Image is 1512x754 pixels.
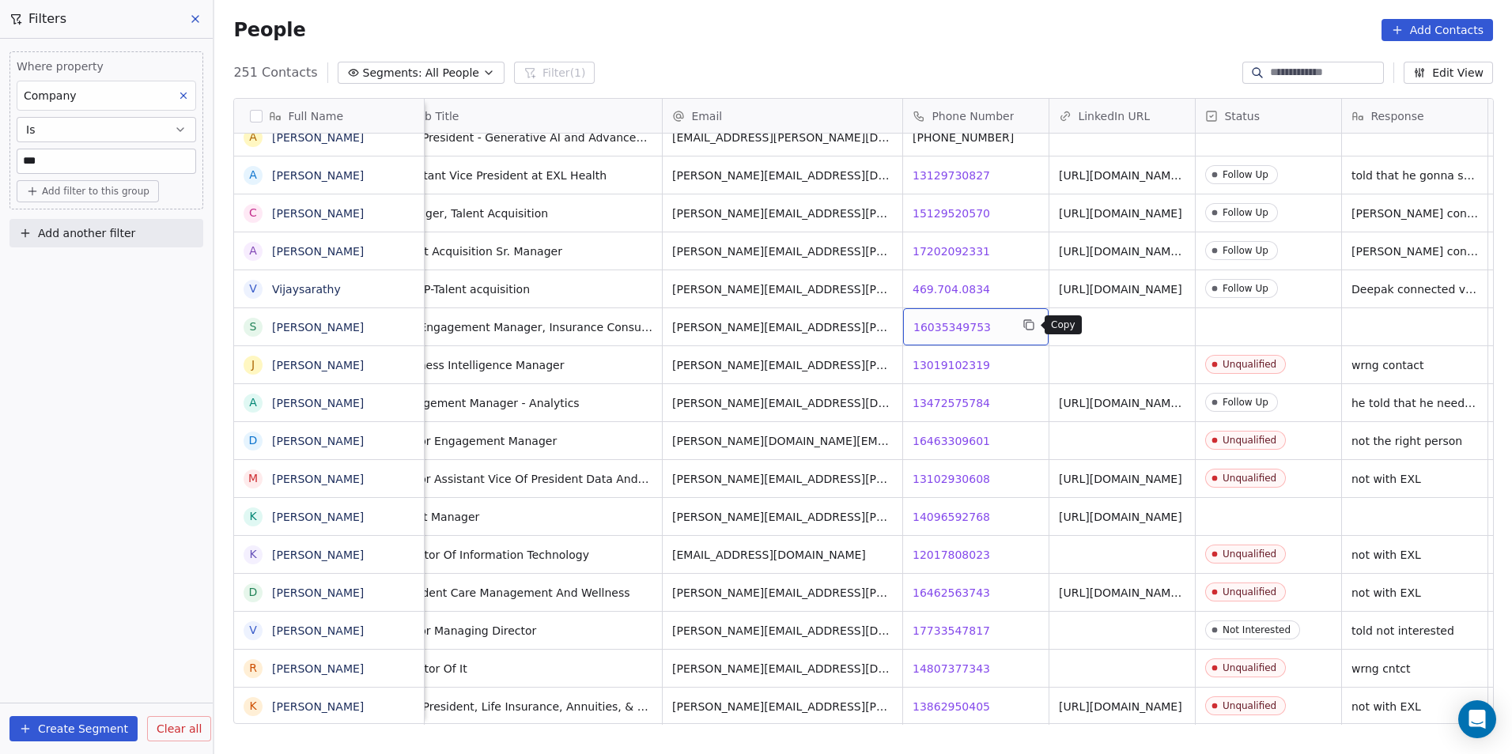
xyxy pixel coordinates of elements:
div: Unqualified [1223,586,1276,598]
span: not with EXL [1351,699,1478,714]
span: Director Of Information Technology [395,547,652,563]
a: [URL][DOMAIN_NAME][PERSON_NAME] [1059,169,1274,182]
div: Job Title [386,99,662,133]
a: [PERSON_NAME] [272,435,364,447]
a: [PERSON_NAME] [272,662,364,675]
span: 251 Contacts [233,63,317,82]
div: K [250,698,257,714]
span: All People [425,65,479,81]
a: [URL][DOMAIN_NAME][PERSON_NAME] [1059,397,1274,409]
a: [PERSON_NAME] [272,624,364,637]
span: Client Manager [395,509,652,525]
span: Response [1370,108,1423,124]
span: Email [691,108,722,124]
span: [PERSON_NAME] connected [1351,243,1478,259]
span: [PERSON_NAME][DOMAIN_NAME][EMAIL_ADDRESS][DOMAIN_NAME] [672,433,893,449]
span: 15129520570 [913,205,990,221]
span: [PHONE_NUMBER] [913,130,1039,145]
span: 13019102319 [913,357,990,373]
div: Full Name [234,99,424,133]
div: Status [1196,99,1341,133]
button: Edit View [1404,62,1493,84]
span: wrng contact [1351,357,1478,373]
a: [PERSON_NAME] [272,321,364,334]
span: he told that he need time to verify and told will reach out when ever there’s a need as u r worki... [1351,395,1478,411]
div: V [250,622,258,639]
div: Email [663,99,902,133]
span: [EMAIL_ADDRESS][DOMAIN_NAME] [672,547,893,563]
span: Phone Number [932,108,1014,124]
div: Unqualified [1223,700,1276,711]
span: Status [1224,108,1260,124]
span: Segments: [363,65,422,81]
span: Senior Assistant Vice Of President Data And Analytics [395,471,652,487]
span: 13862950405 [913,699,990,714]
span: 13129730827 [913,168,990,183]
span: [PERSON_NAME][EMAIL_ADDRESS][PERSON_NAME][DOMAIN_NAME] [672,585,893,601]
span: 13102930608 [913,471,990,487]
span: [PERSON_NAME][EMAIL_ADDRESS][PERSON_NAME][DOMAIN_NAME] [672,281,893,297]
div: Not Interested [1223,624,1291,635]
a: [PERSON_NAME] [272,549,364,561]
a: [PERSON_NAME] [272,359,364,371]
div: Unqualified [1223,662,1276,673]
div: Unqualified [1223,473,1276,484]
span: [PERSON_NAME][EMAIL_ADDRESS][DOMAIN_NAME] [672,168,893,183]
a: [PERSON_NAME] [272,397,364,409]
span: 12017808023 [913,547,990,563]
div: Open Intercom Messenger [1458,700,1496,738]
button: Add Contacts [1382,19,1493,41]
span: Senior Engagement Manager [395,433,652,449]
span: Assistant Vice President at EXL Health [395,168,652,183]
a: Vijaysarathy [272,283,341,296]
a: [URL][DOMAIN_NAME][PERSON_NAME] [1059,586,1274,599]
span: 13472575784 [913,395,990,411]
div: Follow Up [1223,169,1268,180]
span: not with EXL [1351,471,1478,487]
span: [PERSON_NAME][EMAIL_ADDRESS][DOMAIN_NAME] [672,395,893,411]
span: 16462563743 [913,585,990,601]
span: Full Name [288,108,343,124]
span: 17202092331 [913,243,990,259]
a: [URL][DOMAIN_NAME] [1059,207,1182,220]
span: [PERSON_NAME][EMAIL_ADDRESS][PERSON_NAME][DOMAIN_NAME] [672,205,893,221]
span: President Care Management And Wellness [395,585,652,601]
a: [URL][DOMAIN_NAME][PERSON_NAME] [1059,245,1274,258]
a: [PERSON_NAME] [272,131,364,144]
div: Follow Up [1223,245,1268,256]
span: Vice President - Generative AI and Advanced Data Analytics [395,130,652,145]
span: People [233,18,305,42]
span: 17733547817 [913,623,990,639]
span: Senior Managing Director [395,623,652,639]
a: [PERSON_NAME] [272,473,364,485]
div: A [250,129,258,145]
span: [PERSON_NAME][EMAIL_ADDRESS][PERSON_NAME][DOMAIN_NAME] [672,357,893,373]
div: Follow Up [1223,283,1268,294]
div: A [250,243,258,259]
span: told that he gonna share req of the skillset- GEN AI healthcare.. [1351,168,1478,183]
span: [PERSON_NAME][EMAIL_ADDRESS][PERSON_NAME][DOMAIN_NAME] [672,471,893,487]
span: 16035349753 [913,319,991,335]
span: LinkedIn URL [1078,108,1150,124]
span: Vice-President, Life Insurance, Annuities, & Group Benefits Analytics [395,699,652,714]
div: Unqualified [1223,549,1276,560]
span: Deepak connected vijay and he connected [PERSON_NAME]/[PERSON_NAME] over the email. [1351,281,1478,297]
span: Manager, Talent Acquisition [395,205,652,221]
span: not the right person [1351,433,1478,449]
a: [PERSON_NAME] [272,245,364,258]
span: [PERSON_NAME] connected [1351,205,1478,221]
div: Follow Up [1223,397,1268,408]
a: [URL][DOMAIN_NAME] [1059,283,1182,296]
span: 16463309601 [913,433,990,449]
span: [PERSON_NAME][EMAIL_ADDRESS][PERSON_NAME][DOMAIN_NAME] [672,509,893,525]
div: A [250,394,258,411]
div: Response [1342,99,1487,133]
span: 14096592768 [913,509,990,525]
div: Follow Up [1223,207,1268,218]
span: Director Of It [395,661,652,677]
span: Engagement Manager - Analytics [395,395,652,411]
span: not with EXL [1351,585,1478,601]
div: K [250,508,257,525]
span: 469.704.0834 [913,281,990,297]
div: K [250,546,257,563]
